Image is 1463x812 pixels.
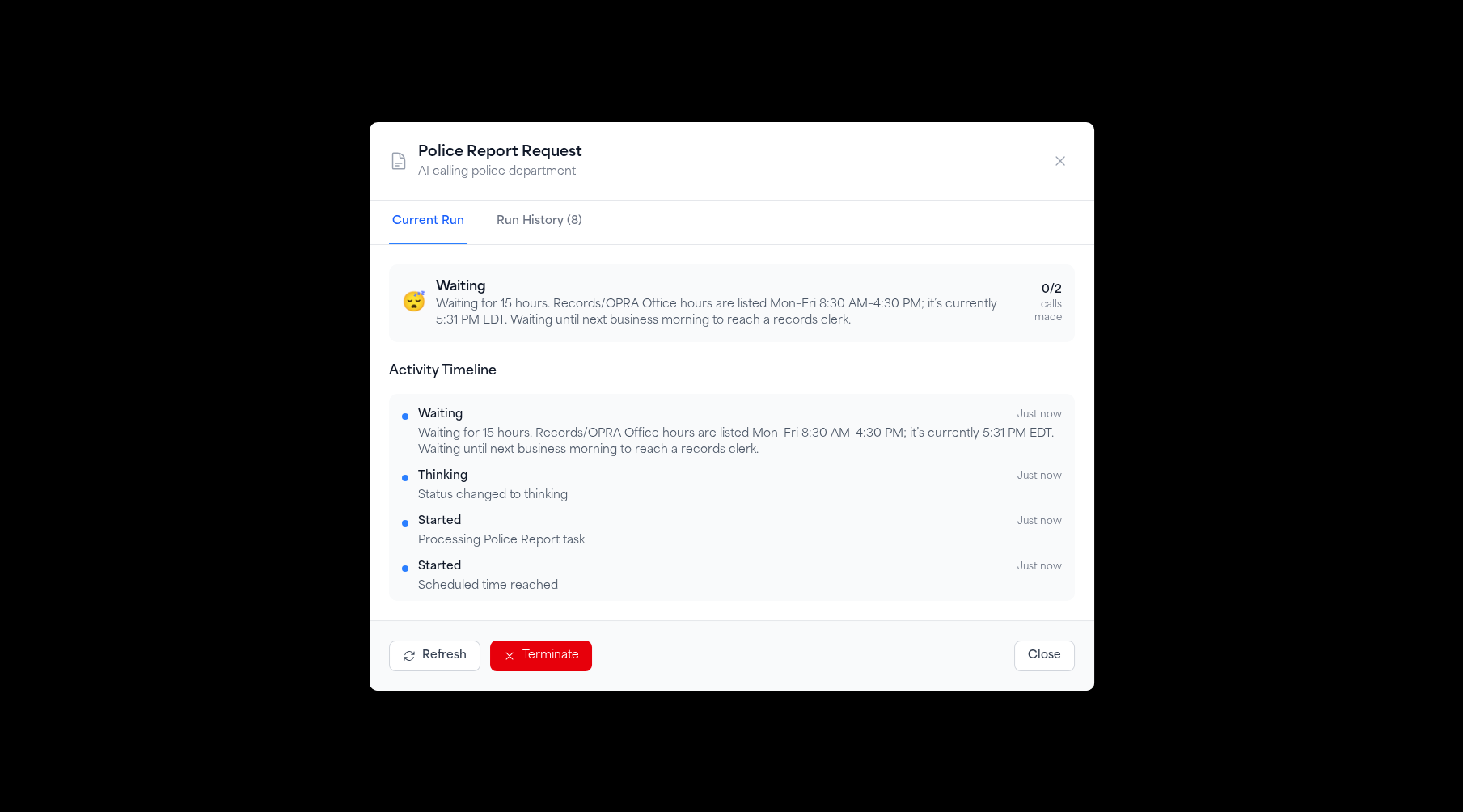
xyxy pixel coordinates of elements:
[418,142,582,164] h2: Police Report Request
[436,277,1021,297] h3: Waiting
[418,559,461,575] div: Started
[490,641,592,671] button: Terminate
[402,290,426,316] span: 😴
[418,426,1062,459] div: Waiting for 15 hours. Records/OPRA Office hours are listed Mon–Fri 8:30 AM–4:30 PM; it’s currentl...
[389,201,467,244] button: Current Run
[389,362,1075,381] h4: Activity Timeline
[436,297,1021,329] p: Waiting for 15 hours. Records/OPRA Office hours are listed Mon–Fri 8:30 AM–4:30 PM; it’s currentl...
[1014,641,1075,671] button: Close
[1031,282,1062,298] div: 0 / 2
[418,578,1062,594] div: Scheduled time reached
[1017,408,1062,421] span: Just now
[418,164,582,180] p: AI calling police department
[418,514,461,530] div: Started
[418,407,463,423] div: Waiting
[389,641,480,671] button: Refresh
[418,533,1062,549] div: Processing Police Report task
[1017,560,1062,573] span: Just now
[1031,298,1062,324] div: calls made
[493,201,586,244] button: Run History (8)
[1017,470,1062,483] span: Just now
[1017,515,1062,528] span: Just now
[418,468,467,484] div: Thinking
[418,488,1062,504] div: Status changed to thinking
